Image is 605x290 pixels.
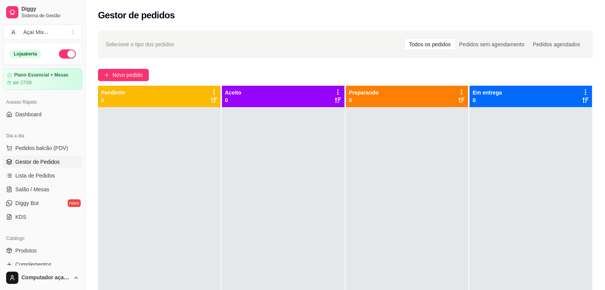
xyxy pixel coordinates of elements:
p: 0 [349,96,379,104]
a: Dashboard [3,108,82,121]
a: DiggySistema de Gestão [3,3,82,21]
div: Dia a dia [3,130,82,142]
span: Salão / Mesas [15,186,49,193]
button: Alterar Status [59,49,76,59]
h2: Gestor de pedidos [98,9,175,21]
a: KDS [3,211,82,223]
div: Pedidos agendados [528,39,584,50]
p: Em entrega [473,89,502,96]
p: 0 [101,96,125,104]
span: Selecione o tipo dos pedidos [106,40,174,49]
span: A [10,28,17,36]
div: Catálogo [3,232,82,244]
div: Acesso Rápido [3,96,82,108]
span: Gestor de Pedidos [15,158,60,166]
p: Pendente [101,89,125,96]
span: Computador açaí Mix [21,274,70,281]
span: Sistema de Gestão [21,13,79,19]
span: Lista de Pedidos [15,172,55,179]
p: Aceito [225,89,241,96]
button: Select a team [3,24,82,40]
span: Pedidos balcão (PDV) [15,144,68,152]
a: Gestor de Pedidos [3,156,82,168]
a: Produtos [3,244,82,257]
button: Computador açaí Mix [3,269,82,287]
span: Complementos [15,261,51,268]
p: Preparando [349,89,379,96]
button: Novo pedido [98,69,149,81]
span: Novo pedido [113,71,143,79]
p: 0 [473,96,502,104]
div: Açaí Mix ... [23,28,48,36]
span: KDS [15,213,26,221]
a: Plano Essencial + Mesasaté 27/08 [3,68,82,90]
article: Plano Essencial + Mesas [14,72,68,78]
span: Diggy [21,6,79,13]
span: Produtos [15,247,37,254]
p: 0 [225,96,241,104]
a: Complementos [3,258,82,270]
span: plus [104,72,109,78]
article: até 27/08 [13,80,32,86]
div: Loja aberta [10,50,41,58]
a: Salão / Mesas [3,183,82,196]
a: Diggy Botnovo [3,197,82,209]
div: Pedidos sem agendamento [455,39,528,50]
a: Lista de Pedidos [3,169,82,182]
div: Todos os pedidos [405,39,455,50]
button: Pedidos balcão (PDV) [3,142,82,154]
span: Diggy Bot [15,199,39,207]
span: Dashboard [15,111,42,118]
